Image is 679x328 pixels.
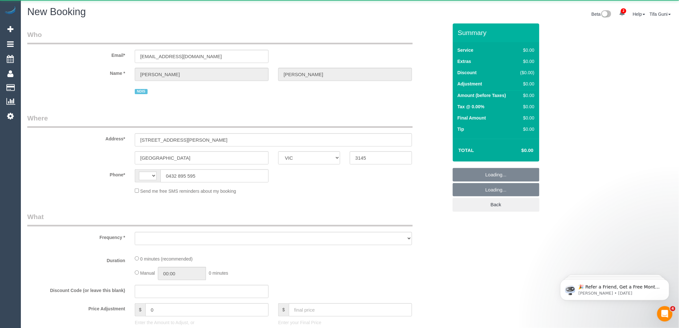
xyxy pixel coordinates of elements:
[518,126,535,132] div: $0.00
[518,69,535,76] div: ($0.00)
[621,8,626,13] span: 2
[278,303,289,316] span: $
[657,306,673,322] iframe: Intercom live chat
[518,103,535,110] div: $0.00
[27,212,413,226] legend: What
[22,133,130,142] label: Address*
[27,113,413,128] legend: Where
[551,266,679,311] iframe: Intercom notifications message
[22,285,130,294] label: Discount Code (or leave this blank)
[22,68,130,76] label: Name *
[278,319,412,326] p: Enter your Final Price
[458,47,474,53] label: Service
[518,81,535,87] div: $0.00
[135,319,269,326] p: Enter the Amount to Adjust, or
[209,270,228,276] span: 0 minutes
[670,306,675,311] span: 4
[135,68,269,81] input: First Name*
[135,89,147,94] span: NDIS
[458,103,485,110] label: Tax @ 0.00%
[135,151,269,164] input: Suburb*
[140,256,193,262] span: 0 minutes (recommended)
[458,58,471,65] label: Extras
[22,303,130,312] label: Price Adjustment
[518,92,535,99] div: $0.00
[518,115,535,121] div: $0.00
[140,270,155,276] span: Manual
[502,148,533,153] h4: $0.00
[135,303,145,316] span: $
[453,198,539,211] a: Back
[350,151,412,164] input: Post Code*
[140,189,236,194] span: Send me free SMS reminders about my booking
[458,81,482,87] label: Adjustment
[22,50,130,58] label: Email*
[278,68,412,81] input: Last Name*
[22,255,130,264] label: Duration
[518,58,535,65] div: $0.00
[633,12,645,17] a: Help
[458,92,506,99] label: Amount (before Taxes)
[135,50,269,63] input: Email*
[289,303,412,316] input: final price
[518,47,535,53] div: $0.00
[4,6,17,15] img: Automaid Logo
[22,169,130,178] label: Phone*
[458,29,536,36] h3: Summary
[458,115,486,121] label: Final Amount
[616,6,628,21] a: 2
[591,12,611,17] a: Beta
[458,126,464,132] label: Tip
[27,6,86,17] span: New Booking
[458,69,477,76] label: Discount
[601,10,611,19] img: New interface
[22,232,130,241] label: Frequency *
[459,147,474,153] strong: Total
[650,12,671,17] a: Tifa Guni
[160,169,269,182] input: Phone*
[27,30,413,44] legend: Who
